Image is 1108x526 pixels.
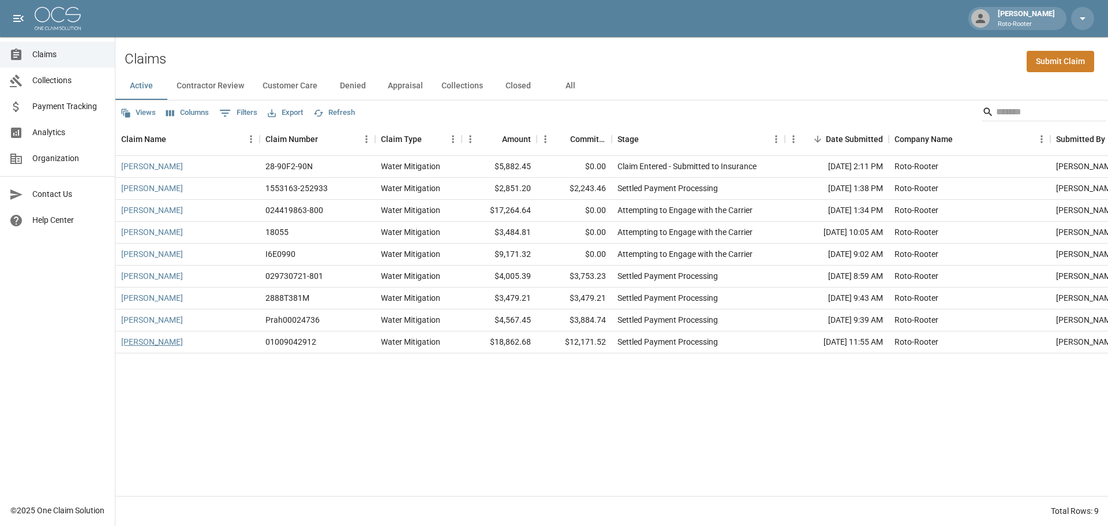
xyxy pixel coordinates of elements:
[894,226,938,238] div: Roto-Rooter
[953,131,969,147] button: Sort
[115,72,167,100] button: Active
[444,130,462,148] button: Menu
[121,123,166,155] div: Claim Name
[381,248,440,260] div: Water Mitigation
[982,103,1106,124] div: Search
[318,131,334,147] button: Sort
[617,161,757,172] div: Claim Entered - Submitted to Insurance
[639,131,655,147] button: Sort
[1033,130,1050,148] button: Menu
[617,336,718,348] div: Settled Payment Processing
[537,331,612,353] div: $12,171.52
[35,7,81,30] img: ocs-logo-white-transparent.png
[462,178,537,200] div: $2,851.20
[993,8,1060,29] div: [PERSON_NAME]
[32,49,106,61] span: Claims
[537,178,612,200] div: $2,243.46
[432,72,492,100] button: Collections
[327,72,379,100] button: Denied
[242,130,260,148] button: Menu
[486,131,502,147] button: Sort
[785,222,889,244] div: [DATE] 10:05 AM
[167,72,253,100] button: Contractor Review
[894,336,938,348] div: Roto-Rooter
[537,222,612,244] div: $0.00
[118,104,159,122] button: Views
[381,314,440,326] div: Water Mitigation
[537,156,612,178] div: $0.00
[265,123,318,155] div: Claim Number
[785,130,802,148] button: Menu
[785,244,889,266] div: [DATE] 9:02 AM
[216,104,260,122] button: Show filters
[381,182,440,194] div: Water Mitigation
[358,130,375,148] button: Menu
[121,270,183,282] a: [PERSON_NAME]
[381,123,422,155] div: Claim Type
[537,288,612,309] div: $3,479.21
[121,336,183,348] a: [PERSON_NAME]
[785,309,889,331] div: [DATE] 9:39 AM
[894,292,938,304] div: Roto-Rooter
[115,72,1108,100] div: dynamic tabs
[462,309,537,331] div: $4,567.45
[785,156,889,178] div: [DATE] 2:11 PM
[810,131,826,147] button: Sort
[32,214,106,226] span: Help Center
[1027,51,1094,72] a: Submit Claim
[265,336,316,348] div: 01009042912
[121,292,183,304] a: [PERSON_NAME]
[785,266,889,288] div: [DATE] 8:59 AM
[785,123,889,155] div: Date Submitted
[894,182,938,194] div: Roto-Rooter
[265,292,309,304] div: 2888T381M
[462,200,537,222] div: $17,264.64
[125,51,166,68] h2: Claims
[7,7,30,30] button: open drawer
[121,161,183,172] a: [PERSON_NAME]
[894,248,938,260] div: Roto-Rooter
[554,131,570,147] button: Sort
[894,314,938,326] div: Roto-Rooter
[381,270,440,282] div: Water Mitigation
[381,226,440,238] div: Water Mitigation
[32,126,106,139] span: Analytics
[265,226,289,238] div: 18055
[894,270,938,282] div: Roto-Rooter
[462,331,537,353] div: $18,862.68
[462,130,479,148] button: Menu
[544,72,596,100] button: All
[462,266,537,288] div: $4,005.39
[310,104,358,122] button: Refresh
[265,182,328,194] div: 1553163-252933
[115,123,260,155] div: Claim Name
[462,244,537,266] div: $9,171.32
[617,123,639,155] div: Stage
[1051,505,1099,517] div: Total Rows: 9
[381,292,440,304] div: Water Mitigation
[121,226,183,238] a: [PERSON_NAME]
[265,161,313,172] div: 28-90F2-90N
[32,188,106,200] span: Contact Us
[537,130,554,148] button: Menu
[121,204,183,216] a: [PERSON_NAME]
[492,72,544,100] button: Closed
[381,336,440,348] div: Water Mitigation
[381,204,440,216] div: Water Mitigation
[785,331,889,353] div: [DATE] 11:55 AM
[1056,123,1105,155] div: Submitted By
[10,505,104,516] div: © 2025 One Claim Solution
[166,131,182,147] button: Sort
[265,104,306,122] button: Export
[617,292,718,304] div: Settled Payment Processing
[894,123,953,155] div: Company Name
[537,200,612,222] div: $0.00
[617,226,753,238] div: Attempting to Engage with the Carrier
[889,123,1050,155] div: Company Name
[785,288,889,309] div: [DATE] 9:43 AM
[253,72,327,100] button: Customer Care
[617,248,753,260] div: Attempting to Engage with the Carrier
[785,178,889,200] div: [DATE] 1:38 PM
[422,131,438,147] button: Sort
[785,200,889,222] div: [DATE] 1:34 PM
